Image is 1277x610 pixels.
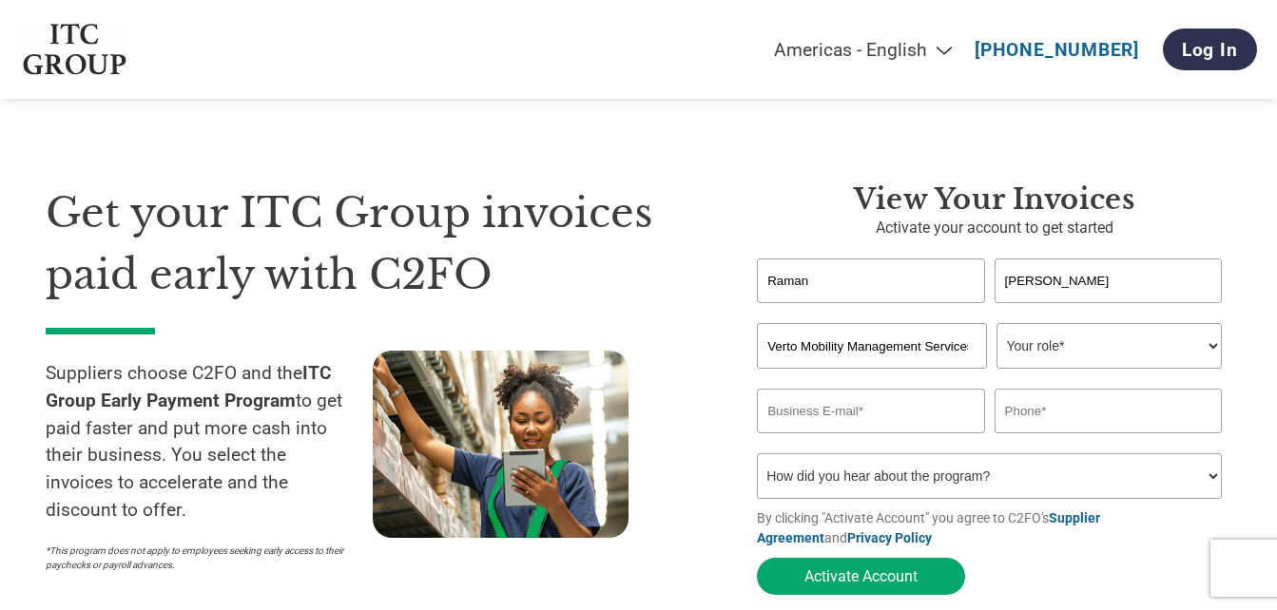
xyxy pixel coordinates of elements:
[757,508,1231,548] p: By clicking "Activate Account" you agree to C2FO's and
[757,258,984,303] input: First Name*
[995,258,1222,303] input: Last Name*
[46,362,332,411] strong: ITC Group Early Payment Program
[46,543,354,572] p: *This program does not apply to employees seeking early access to their paychecks or payroll adva...
[757,217,1231,239] p: Activate your account to get started
[757,435,984,446] div: Inavlid Email Address
[757,558,965,595] button: Activate Account
[46,182,700,305] h1: Get your ITC Group invoices paid early with C2FO
[847,530,932,545] a: Privacy Policy
[46,360,373,524] p: Suppliers choose C2FO and the to get paid faster and put more cash into their business. You selec...
[757,182,1231,217] h3: View Your Invoices
[757,371,1222,381] div: Invalid company name or company name is too long
[975,39,1139,61] a: [PHONE_NUMBER]
[757,510,1100,545] a: Supplier Agreement
[1163,29,1257,70] a: Log In
[995,435,1222,446] div: Inavlid Phone Number
[757,305,984,315] div: Invalid first name or first name is too long
[757,389,984,433] input: Invalid Email format
[373,351,629,538] img: supply chain worker
[757,323,987,369] input: Your company name*
[21,24,129,76] img: ITC Group
[995,305,1222,315] div: Invalid last name or last name is too long
[996,323,1222,369] select: Title/Role
[995,389,1222,433] input: Phone*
